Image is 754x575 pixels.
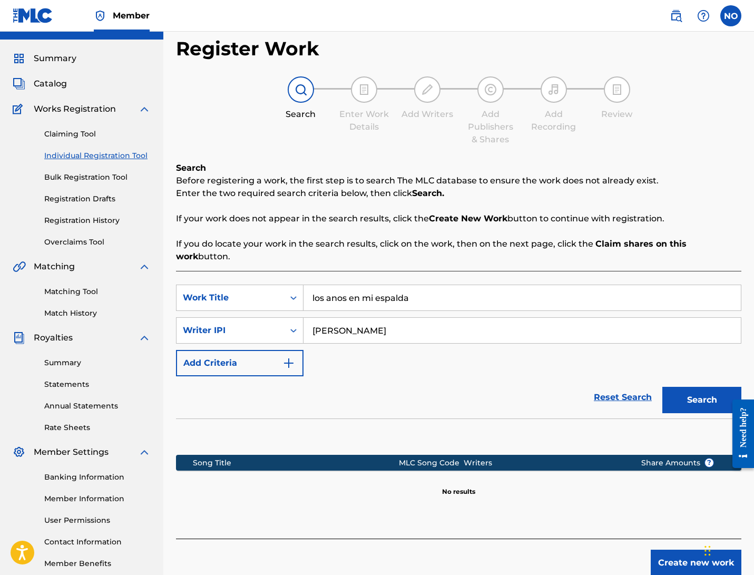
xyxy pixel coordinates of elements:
a: Bulk Registration Tool [44,172,151,183]
img: Royalties [13,332,25,344]
img: step indicator icon for Search [295,83,307,96]
div: Review [591,108,643,121]
a: Reset Search [589,386,657,409]
div: Add Publishers & Shares [464,108,517,146]
a: Banking Information [44,472,151,483]
a: Overclaims Tool [44,237,151,248]
img: MLC Logo [13,8,53,23]
img: expand [138,446,151,459]
a: Rate Sheets [44,422,151,433]
form: Search Form [176,285,741,418]
a: User Permissions [44,515,151,526]
div: Add Writers [401,108,454,121]
span: Catalog [34,77,67,90]
div: MLC Song Code [399,457,463,469]
div: Enter Work Details [338,108,390,133]
a: Annual Statements [44,401,151,412]
img: Catalog [13,77,25,90]
div: Song Title [193,457,399,469]
img: expand [138,103,151,115]
span: Works Registration [34,103,116,115]
iframe: Resource Center [724,390,754,477]
div: Work Title [183,291,278,304]
strong: Search. [412,188,444,198]
a: Member Information [44,493,151,504]
iframe: Chat Widget [701,524,754,575]
div: Writers [464,457,625,469]
p: If you do locate your work in the search results, click on the work, then on the next page, click... [176,238,741,263]
a: Claiming Tool [44,129,151,140]
p: No results [442,474,475,496]
img: step indicator icon for Add Recording [547,83,560,96]
a: Registration Drafts [44,193,151,204]
span: Matching [34,260,75,273]
a: Individual Registration Tool [44,150,151,161]
b: Search [176,163,206,173]
a: Member Benefits [44,558,151,569]
span: Member Settings [34,446,109,459]
div: Add Recording [527,108,580,133]
img: Top Rightsholder [94,9,106,22]
span: Royalties [34,332,73,344]
span: Member [113,9,150,22]
img: step indicator icon for Add Publishers & Shares [484,83,497,96]
img: search [670,9,682,22]
div: Drag [704,535,711,567]
a: SummarySummary [13,52,76,65]
a: CatalogCatalog [13,77,67,90]
a: Match History [44,308,151,319]
img: expand [138,332,151,344]
div: Writer IPI [183,324,278,337]
strong: Create New Work [429,213,507,223]
img: Summary [13,52,25,65]
p: Before registering a work, the first step is to search The MLC database to ensure the work does n... [176,174,741,187]
img: Works Registration [13,103,26,115]
span: ? [705,459,713,467]
button: Add Criteria [176,350,303,376]
img: 9d2ae6d4665cec9f34b9.svg [282,357,295,369]
div: Search [275,108,327,121]
p: Enter the two required search criteria below, then click [176,187,741,200]
img: help [697,9,710,22]
a: Contact Information [44,537,151,548]
a: Summary [44,357,151,368]
p: If your work does not appear in the search results, click the button to continue with registration. [176,212,741,225]
h2: Register Work [176,37,319,61]
img: Member Settings [13,446,25,459]
a: Matching Tool [44,286,151,297]
a: Public Search [665,5,687,26]
img: step indicator icon for Add Writers [421,83,434,96]
img: step indicator icon for Enter Work Details [358,83,370,96]
span: Summary [34,52,76,65]
a: Registration History [44,215,151,226]
div: Help [693,5,714,26]
a: Statements [44,379,151,390]
img: step indicator icon for Review [611,83,623,96]
img: Matching [13,260,26,273]
div: User Menu [720,5,741,26]
span: Share Amounts [641,457,714,469]
button: Search [662,387,741,413]
img: expand [138,260,151,273]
